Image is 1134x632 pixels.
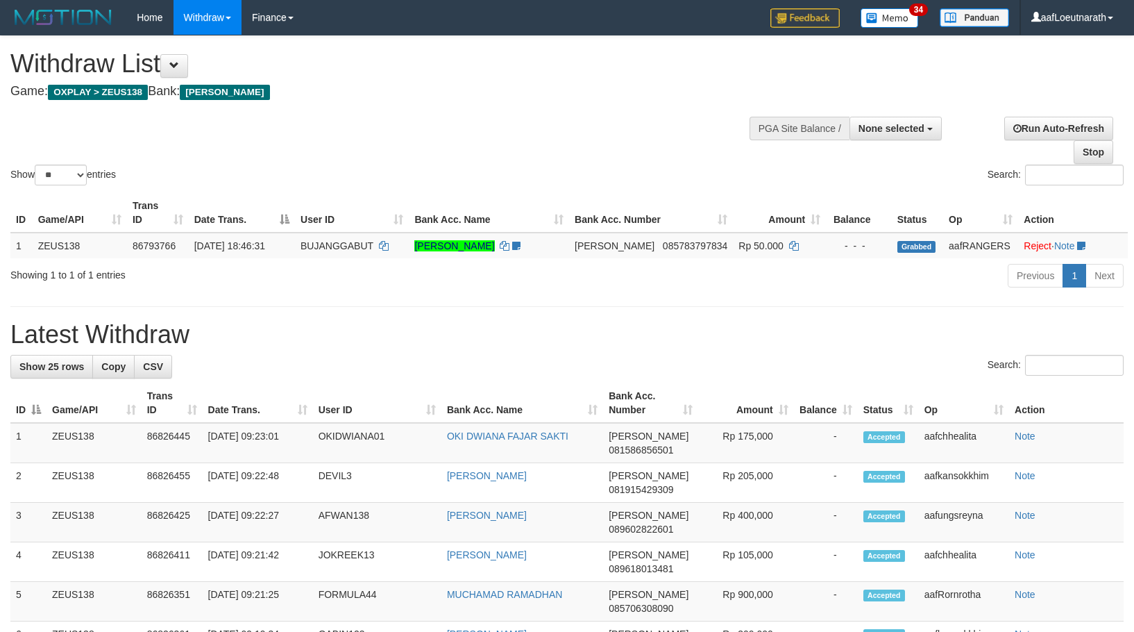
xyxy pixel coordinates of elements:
td: JOKREEK13 [313,542,441,582]
span: Rp 50.000 [738,240,784,251]
span: [PERSON_NAME] [609,431,688,442]
span: None selected [858,123,924,134]
th: Action [1018,193,1128,233]
h1: Withdraw List [10,50,742,78]
a: OKI DWIANA FAJAR SAKTI [447,431,568,442]
td: 1 [10,233,33,258]
td: ZEUS138 [46,582,142,622]
span: Accepted [863,550,905,562]
a: Note [1015,431,1035,442]
a: Previous [1008,264,1063,288]
th: Bank Acc. Number: activate to sort column ascending [603,383,698,423]
th: Op: activate to sort column ascending [919,383,1009,423]
span: Copy 089602822601 to clipboard [609,524,673,535]
a: Note [1015,549,1035,560]
a: Reject [1024,240,1051,251]
a: [PERSON_NAME] [447,549,527,560]
td: - [794,542,858,582]
div: Showing 1 to 1 of 1 entries [10,263,462,282]
img: Feedback.jpg [770,8,840,28]
span: [PERSON_NAME] [575,240,654,251]
td: [DATE] 09:21:42 [203,542,313,582]
td: aafungsreyna [919,503,1009,542]
span: Copy 085706308090 to clipboard [609,603,673,614]
td: 4 [10,542,46,582]
span: [PERSON_NAME] [609,549,688,560]
a: Note [1015,510,1035,521]
a: [PERSON_NAME] [447,470,527,481]
a: Note [1015,589,1035,600]
td: FORMULA44 [313,582,441,622]
td: 86826425 [142,503,203,542]
th: User ID: activate to sort column ascending [295,193,409,233]
label: Search: [988,165,1124,185]
td: AFWAN138 [313,503,441,542]
td: aafRANGERS [943,233,1018,258]
span: Copy 081915429309 to clipboard [609,484,673,495]
th: Amount: activate to sort column ascending [733,193,826,233]
span: [PERSON_NAME] [609,510,688,521]
label: Search: [988,355,1124,376]
th: Balance: activate to sort column ascending [794,383,858,423]
th: User ID: activate to sort column ascending [313,383,441,423]
td: OKIDWIANA01 [313,423,441,463]
select: Showentries [35,165,87,185]
div: PGA Site Balance / [750,117,849,140]
span: Copy 085783797834 to clipboard [663,240,727,251]
th: Balance [826,193,891,233]
td: 86826411 [142,542,203,582]
td: - [794,463,858,503]
a: Copy [92,355,135,379]
a: MUCHAMAD RAMADHAN [447,589,562,600]
a: [PERSON_NAME] [447,510,527,521]
th: Game/API: activate to sort column ascending [46,383,142,423]
span: [PERSON_NAME] [609,470,688,481]
span: Accepted [863,471,905,483]
td: Rp 205,000 [698,463,794,503]
td: aafchhealita [919,423,1009,463]
input: Search: [1025,355,1124,376]
th: Game/API: activate to sort column ascending [33,193,127,233]
td: 3 [10,503,46,542]
span: BUJANGGABUT [301,240,373,251]
th: Bank Acc. Number: activate to sort column ascending [569,193,733,233]
td: 1 [10,423,46,463]
td: DEVIL3 [313,463,441,503]
td: [DATE] 09:22:48 [203,463,313,503]
th: Trans ID: activate to sort column ascending [127,193,189,233]
td: 86826445 [142,423,203,463]
span: 86793766 [133,240,176,251]
th: Bank Acc. Name: activate to sort column ascending [441,383,603,423]
td: 2 [10,463,46,503]
a: CSV [134,355,172,379]
input: Search: [1025,165,1124,185]
td: · [1018,233,1128,258]
td: [DATE] 09:23:01 [203,423,313,463]
a: Next [1085,264,1124,288]
a: Run Auto-Refresh [1004,117,1113,140]
td: ZEUS138 [46,503,142,542]
span: Accepted [863,431,905,443]
td: ZEUS138 [46,463,142,503]
a: 1 [1063,264,1086,288]
a: Note [1015,470,1035,481]
th: Amount: activate to sort column ascending [698,383,794,423]
td: aafkansokkhim [919,463,1009,503]
img: MOTION_logo.png [10,7,116,28]
th: Status [892,193,943,233]
th: Bank Acc. Name: activate to sort column ascending [409,193,569,233]
a: Stop [1074,140,1113,164]
td: 5 [10,582,46,622]
span: Copy [101,361,126,372]
td: Rp 175,000 [698,423,794,463]
div: - - - [831,239,886,253]
span: Show 25 rows [19,361,84,372]
td: 86826351 [142,582,203,622]
span: Copy 081586856501 to clipboard [609,444,673,456]
span: Copy 089618013481 to clipboard [609,563,673,574]
td: Rp 900,000 [698,582,794,622]
span: OXPLAY > ZEUS138 [48,85,148,100]
button: None selected [849,117,942,140]
span: Accepted [863,590,905,601]
td: 86826455 [142,463,203,503]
